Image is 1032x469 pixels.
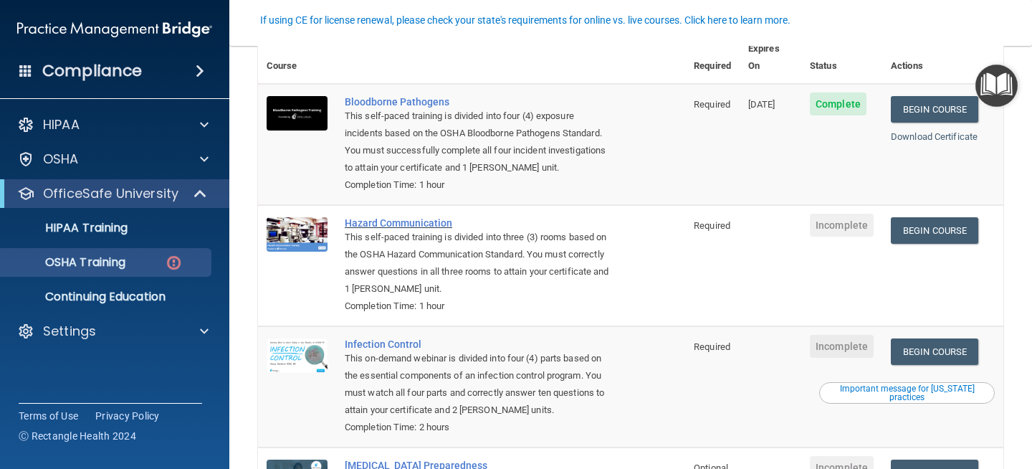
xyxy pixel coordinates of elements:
th: Expires On [740,32,801,84]
div: This self-paced training is divided into four (4) exposure incidents based on the OSHA Bloodborne... [345,108,613,176]
th: Status [801,32,882,84]
div: This self-paced training is divided into three (3) rooms based on the OSHA Hazard Communication S... [345,229,613,298]
img: danger-circle.6113f641.png [165,254,183,272]
a: Begin Course [891,338,978,365]
span: Incomplete [810,335,874,358]
th: Required [685,32,740,84]
p: OSHA Training [9,255,125,270]
div: If using CE for license renewal, please check your state's requirements for online vs. live cours... [260,15,790,25]
div: Completion Time: 2 hours [345,419,613,436]
span: [DATE] [748,99,775,110]
a: Hazard Communication [345,217,613,229]
p: OSHA [43,151,79,168]
a: Privacy Policy [95,409,160,423]
a: Bloodborne Pathogens [345,96,613,108]
p: Continuing Education [9,290,205,304]
button: Open Resource Center [975,65,1018,107]
th: Course [258,32,336,84]
a: HIPAA [17,116,209,133]
a: Settings [17,323,209,340]
span: Incomplete [810,214,874,237]
h4: Compliance [42,61,142,81]
p: OfficeSafe University [43,185,178,202]
a: Download Certificate [891,131,978,142]
span: Required [694,220,730,231]
img: PMB logo [17,15,212,44]
div: Completion Time: 1 hour [345,298,613,315]
a: Begin Course [891,217,978,244]
button: Read this if you are a dental practitioner in the state of CA [819,382,995,404]
span: Ⓒ Rectangle Health 2024 [19,429,136,443]
span: Required [694,341,730,352]
th: Actions [882,32,1003,84]
p: Settings [43,323,96,340]
div: This on-demand webinar is divided into four (4) parts based on the essential components of an inf... [345,350,613,419]
span: Complete [810,93,866,115]
div: Completion Time: 1 hour [345,176,613,194]
a: OSHA [17,151,209,168]
a: OfficeSafe University [17,185,208,202]
a: Terms of Use [19,409,78,423]
p: HIPAA [43,116,80,133]
span: Required [694,99,730,110]
div: Important message for [US_STATE] practices [821,384,993,402]
a: Infection Control [345,338,613,350]
p: HIPAA Training [9,221,128,235]
button: If using CE for license renewal, please check your state's requirements for online vs. live cours... [258,13,793,27]
a: Begin Course [891,96,978,123]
